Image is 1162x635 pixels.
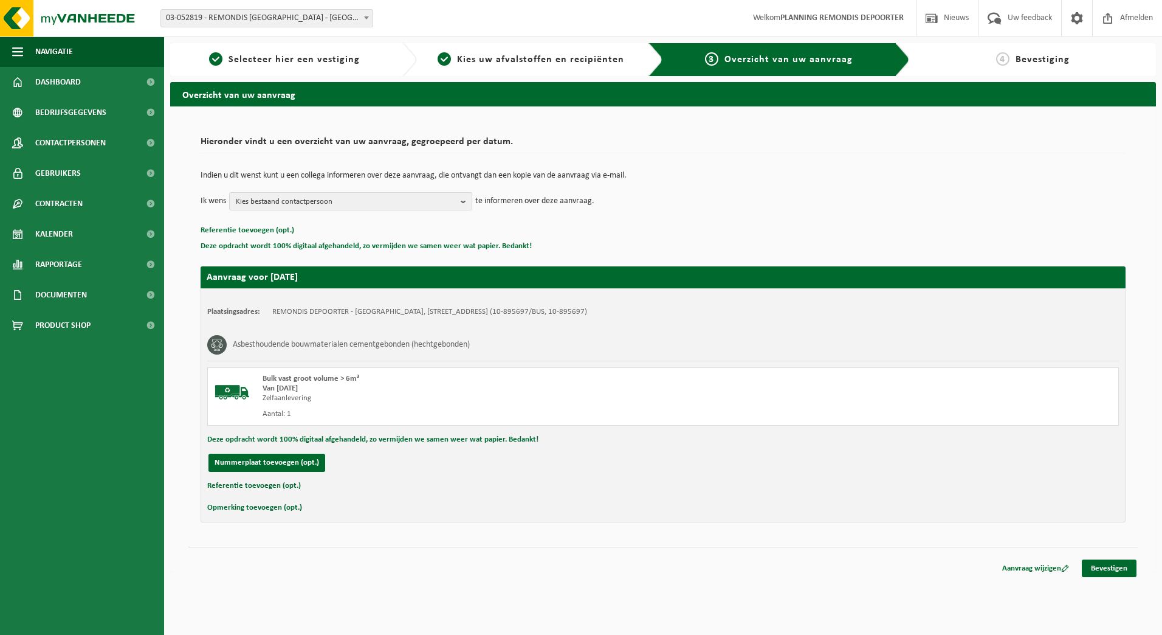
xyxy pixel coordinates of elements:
[438,52,451,66] span: 2
[161,10,373,27] span: 03-052819 - REMONDIS WEST-VLAANDEREN - OOSTENDE
[263,384,298,392] strong: Van [DATE]
[236,193,456,211] span: Kies bestaand contactpersoon
[996,52,1009,66] span: 4
[207,478,301,494] button: Referentie toevoegen (opt.)
[705,52,718,66] span: 3
[780,13,904,23] strong: PLANNING REMONDIS DEPOORTER
[160,9,373,27] span: 03-052819 - REMONDIS WEST-VLAANDEREN - OOSTENDE
[272,307,587,317] td: REMONDIS DEPOORTER - [GEOGRAPHIC_DATA], [STREET_ADDRESS] (10-895697/BUS, 10-895697)
[214,374,250,411] img: BL-SO-LV.png
[176,52,393,67] a: 1Selecteer hier een vestiging
[35,189,83,219] span: Contracten
[475,192,594,210] p: te informeren over deze aanvraag.
[35,36,73,67] span: Navigatie
[233,335,470,355] h3: Asbesthoudende bouwmaterialen cementgebonden (hechtgebonden)
[35,97,106,128] span: Bedrijfsgegevens
[201,238,532,254] button: Deze opdracht wordt 100% digitaal afgehandeld, zo vermijden we samen weer wat papier. Bedankt!
[201,137,1126,153] h2: Hieronder vindt u een overzicht van uw aanvraag, gegroepeerd per datum.
[423,52,639,67] a: 2Kies uw afvalstoffen en recipiënten
[263,394,712,403] div: Zelfaanlevering
[207,432,538,448] button: Deze opdracht wordt 100% digitaal afgehandeld, zo vermijden we samen weer wat papier. Bedankt!
[35,128,106,158] span: Contactpersonen
[993,560,1078,577] a: Aanvraag wijzigen
[35,280,87,310] span: Documenten
[208,454,325,472] button: Nummerplaat toevoegen (opt.)
[207,272,298,282] strong: Aanvraag voor [DATE]
[201,223,294,238] button: Referentie toevoegen (opt.)
[170,82,1156,106] h2: Overzicht van uw aanvraag
[724,55,853,64] span: Overzicht van uw aanvraag
[209,52,222,66] span: 1
[35,158,81,189] span: Gebruikers
[457,55,624,64] span: Kies uw afvalstoffen en recipiënten
[229,55,360,64] span: Selecteer hier een vestiging
[207,308,260,316] strong: Plaatsingsadres:
[263,409,712,419] div: Aantal: 1
[35,67,81,97] span: Dashboard
[1082,560,1136,577] a: Bevestigen
[1016,55,1070,64] span: Bevestiging
[201,172,1126,180] p: Indien u dit wenst kunt u een collega informeren over deze aanvraag, die ontvangt dan een kopie v...
[35,310,91,341] span: Product Shop
[229,192,472,210] button: Kies bestaand contactpersoon
[35,249,82,280] span: Rapportage
[35,219,73,249] span: Kalender
[207,500,302,516] button: Opmerking toevoegen (opt.)
[263,375,359,383] span: Bulk vast groot volume > 6m³
[201,192,226,210] p: Ik wens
